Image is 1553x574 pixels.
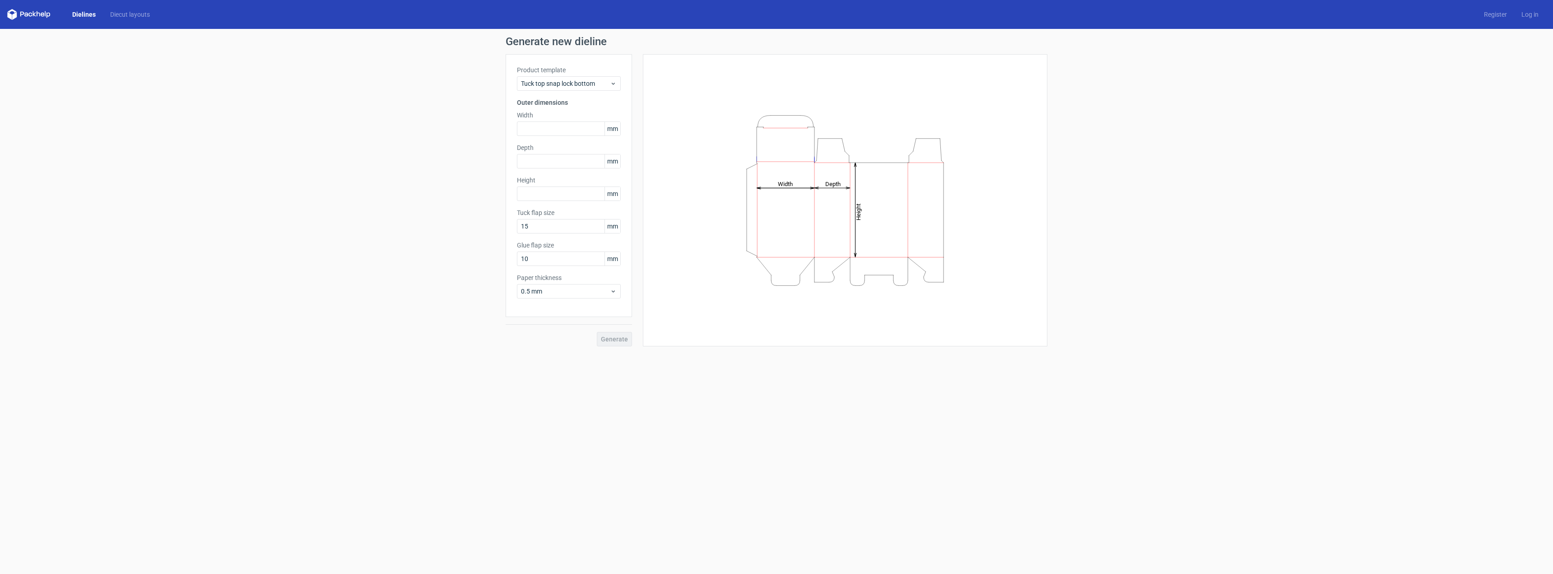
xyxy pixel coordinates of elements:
label: Height [517,176,621,185]
label: Glue flap size [517,241,621,250]
label: Paper thickness [517,273,621,282]
span: Tuck top snap lock bottom [521,79,610,88]
span: mm [604,187,620,201]
label: Width [517,111,621,120]
label: Depth [517,143,621,152]
a: Log in [1514,10,1546,19]
tspan: Height [855,203,862,220]
tspan: Width [778,180,793,187]
label: Product template [517,65,621,75]
label: Tuck flap size [517,208,621,217]
span: mm [604,219,620,233]
span: mm [604,122,620,135]
a: Register [1477,10,1514,19]
h1: Generate new dieline [506,36,1047,47]
a: Diecut layouts [103,10,157,19]
span: 0.5 mm [521,287,610,296]
tspan: Depth [825,180,841,187]
span: mm [604,252,620,266]
span: mm [604,154,620,168]
h3: Outer dimensions [517,98,621,107]
a: Dielines [65,10,103,19]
